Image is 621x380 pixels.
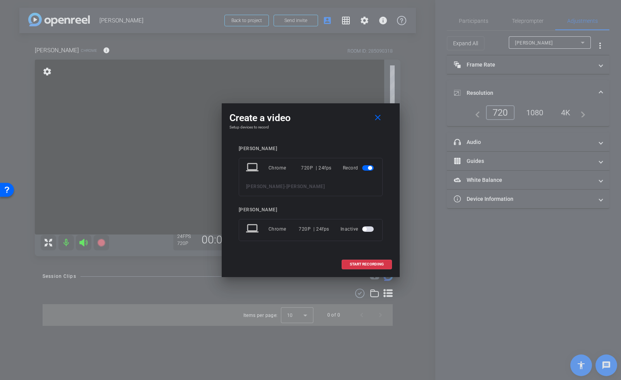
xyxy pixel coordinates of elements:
span: [PERSON_NAME] [246,184,285,189]
div: 720P | 24fps [299,222,329,236]
span: - [284,184,286,189]
div: Inactive [340,222,375,236]
h4: Setup devices to record [229,125,392,130]
div: Create a video [229,111,392,125]
mat-icon: laptop [246,222,260,236]
div: [PERSON_NAME] [239,207,383,213]
div: [PERSON_NAME] [239,146,383,152]
div: Chrome [269,161,301,175]
div: Record [343,161,375,175]
mat-icon: laptop [246,161,260,175]
div: 720P | 24fps [301,161,332,175]
div: Chrome [269,222,299,236]
button: START RECORDING [342,260,392,269]
span: [PERSON_NAME] [286,184,325,189]
span: START RECORDING [350,262,384,266]
mat-icon: close [373,113,383,123]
